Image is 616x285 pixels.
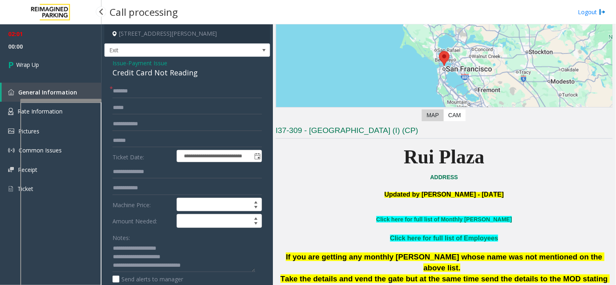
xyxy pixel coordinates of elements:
[112,231,130,242] label: Notes:
[276,125,613,139] h3: I37-309 - [GEOGRAPHIC_DATA] (I) (CP)
[128,59,167,67] span: Payment Issue
[286,253,605,272] span: If you are getting any monthly [PERSON_NAME] whose name was not mentioned on the above list.
[8,89,14,95] img: 'icon'
[376,216,512,223] a: Click here for full list of Monthly [PERSON_NAME]
[422,109,444,121] label: Map
[430,174,458,180] a: ADDRESS
[439,51,450,66] div: 2500 Mason Street, San Francisco, CA
[578,8,606,16] a: Logout
[8,108,13,115] img: 'icon'
[106,2,182,22] h3: Call processing
[250,205,262,211] span: Decrease value
[8,185,13,193] img: 'icon'
[112,67,262,78] div: Credit Card Not Reading
[599,8,606,16] img: logout
[404,146,485,167] b: Rui Plaza
[8,167,14,172] img: 'icon'
[112,275,183,283] label: Send alerts to manager
[110,198,175,212] label: Machine Price:
[16,60,39,69] span: Wrap Up
[390,235,499,242] a: Click here for full list of Employees
[104,24,270,43] h4: [STREET_ADDRESS][PERSON_NAME]
[18,127,39,135] span: Pictures
[250,198,262,205] span: Increase value
[17,185,33,193] span: Ticket
[110,150,175,162] label: Ticket Date:
[112,59,126,67] span: Issue
[253,150,262,162] span: Toggle popup
[17,107,63,115] span: Rate Information
[8,147,15,154] img: 'icon'
[8,129,14,134] img: 'icon'
[18,88,77,96] span: General Information
[385,191,504,198] span: Updated by [PERSON_NAME] - [DATE]
[2,83,102,102] a: General Information
[443,109,466,121] label: CAM
[105,44,237,57] span: Exit
[19,146,62,154] span: Common Issues
[18,166,37,174] span: Receipt
[250,214,262,221] span: Increase value
[110,214,175,228] label: Amount Needed:
[126,59,167,67] span: -
[250,221,262,227] span: Decrease value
